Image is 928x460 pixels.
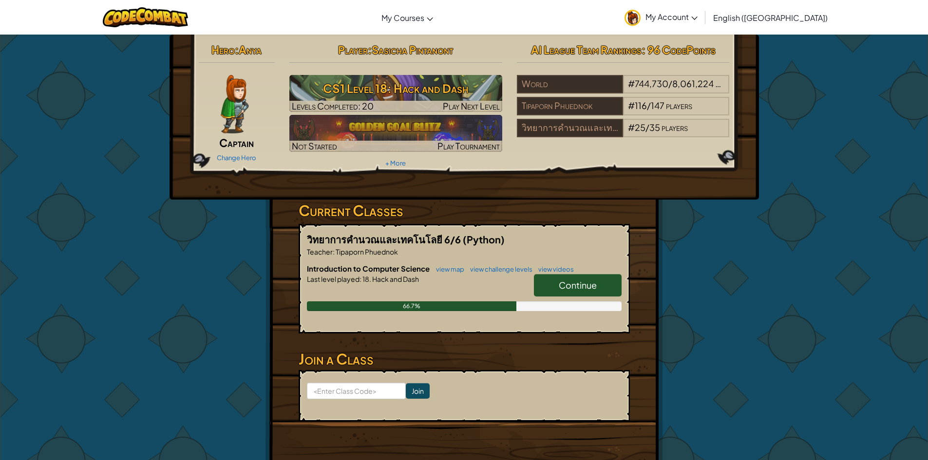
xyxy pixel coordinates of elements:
span: Tipaporn Phuednok [335,247,398,256]
span: Not Started [292,140,337,151]
span: วิทยาการคำนวณและเทคโนโลยี 6/6 [307,233,463,245]
a: World#744,730/8,061,224players [517,84,730,95]
a: + More [385,159,406,167]
span: Player [338,43,368,56]
span: 116 [635,100,647,111]
span: Captain [219,136,254,149]
img: avatar [625,10,641,26]
span: / [668,78,672,89]
input: Join [406,383,430,399]
a: view videos [533,265,574,273]
h3: Join a Class [299,348,630,370]
a: English ([GEOGRAPHIC_DATA]) [708,4,833,31]
span: Continue [559,279,597,291]
div: World [517,75,623,93]
a: My Courses [377,4,438,31]
span: : 96 CodePoints [642,43,716,56]
span: 18. [361,275,371,283]
img: CS1 Level 18: Hack and Dash [289,75,502,112]
input: <Enter Class Code> [307,383,406,399]
a: Play Next Level [289,75,502,112]
span: : [333,247,335,256]
span: players [662,122,688,133]
span: Play Tournament [437,140,500,151]
span: # [628,100,635,111]
a: Change Hero [217,154,256,162]
span: # [628,122,635,133]
a: My Account [620,2,702,33]
div: 66.7% [307,301,517,311]
span: Levels Completed: 20 [292,100,374,111]
span: players [666,100,692,111]
span: 35 [649,122,660,133]
span: Play Next Level [443,100,500,111]
span: players [715,78,741,89]
span: AI League Team Rankings [531,43,642,56]
a: view map [431,265,464,273]
img: captain-pose.png [221,75,248,133]
a: Tipaporn Phuednok#116/147players [517,106,730,117]
span: Sasicha Pintanont [372,43,453,56]
img: Golden Goal [289,115,502,152]
span: / [647,100,651,111]
h3: Current Classes [299,200,630,221]
span: / [645,122,649,133]
img: CodeCombat logo [103,7,188,27]
a: Not StartedPlay Tournament [289,115,502,152]
span: Teacher [307,247,333,256]
span: My Courses [381,13,424,23]
span: 744,730 [635,78,668,89]
a: view challenge levels [465,265,532,273]
span: Hero [211,43,235,56]
span: # [628,78,635,89]
span: 25 [635,122,645,133]
div: วิทยาการคำนวณและเทคโนโลยี 6/6 [517,119,623,137]
h3: CS1 Level 18: Hack and Dash [289,77,502,99]
span: English ([GEOGRAPHIC_DATA]) [713,13,828,23]
a: วิทยาการคำนวณและเทคโนโลยี 6/6#25/35players [517,128,730,139]
span: (Python) [463,233,505,245]
span: Last level played [307,275,360,283]
span: : [360,275,361,283]
span: : [368,43,372,56]
span: My Account [645,12,698,22]
span: Anya [239,43,262,56]
span: Introduction to Computer Science [307,264,431,273]
div: Tipaporn Phuednok [517,97,623,115]
span: 8,061,224 [672,78,714,89]
span: : [235,43,239,56]
span: 147 [651,100,664,111]
span: Hack and Dash [371,275,419,283]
